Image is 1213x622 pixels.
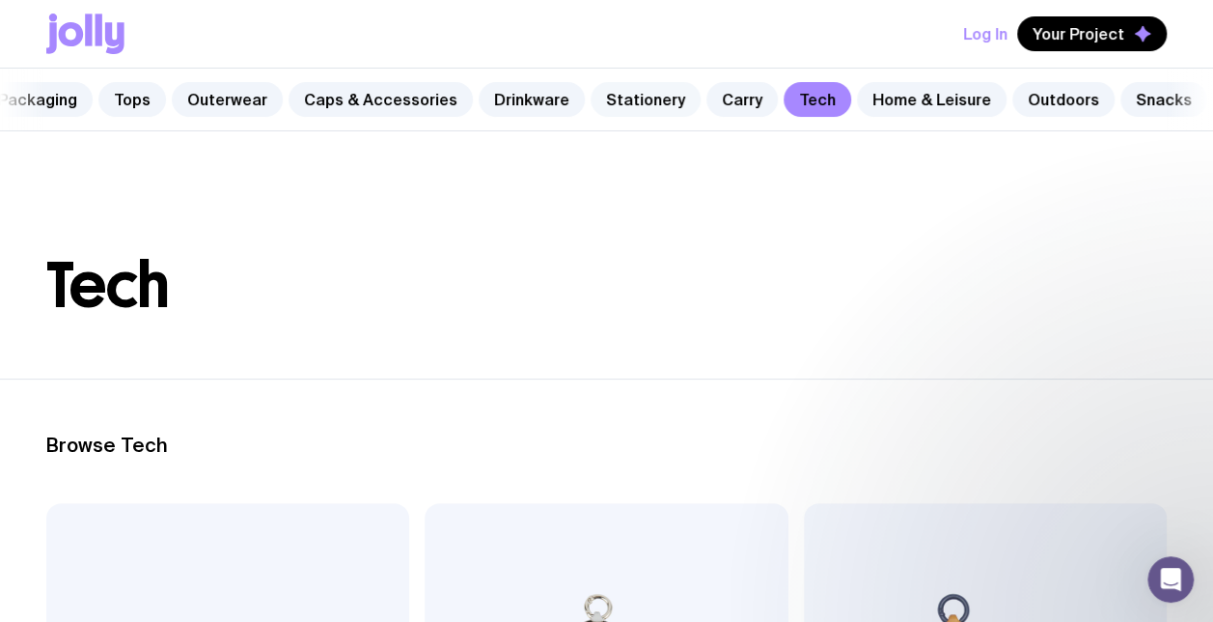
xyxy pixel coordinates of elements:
a: Caps & Accessories [289,82,473,117]
h1: Tech [46,255,1167,317]
a: Home & Leisure [857,82,1006,117]
a: Tops [98,82,166,117]
a: Stationery [591,82,701,117]
iframe: Intercom live chat [1147,556,1194,603]
button: Your Project [1017,16,1167,51]
a: Outdoors [1012,82,1115,117]
span: Your Project [1033,24,1124,43]
a: Drinkware [479,82,585,117]
a: Snacks [1120,82,1207,117]
a: Tech [784,82,851,117]
a: Outerwear [172,82,283,117]
button: Log In [963,16,1007,51]
h2: Browse Tech [46,434,1167,457]
a: Carry [706,82,778,117]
